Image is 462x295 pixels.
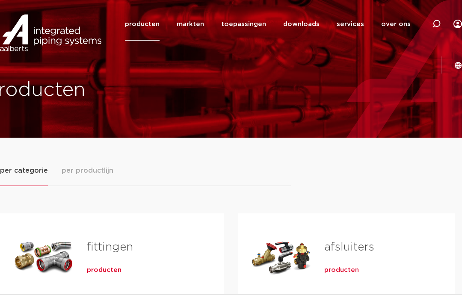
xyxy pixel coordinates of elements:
a: over ons [381,8,411,41]
a: markten [177,8,204,41]
a: downloads [283,8,320,41]
a: producten [87,266,121,274]
a: toepassingen [221,8,266,41]
a: services [337,8,364,41]
span: per productlijn [62,165,113,176]
nav: Menu [125,8,411,41]
a: afsluiters [324,242,374,253]
a: fittingen [87,242,133,253]
a: producten [324,266,359,274]
a: producten [125,8,160,41]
